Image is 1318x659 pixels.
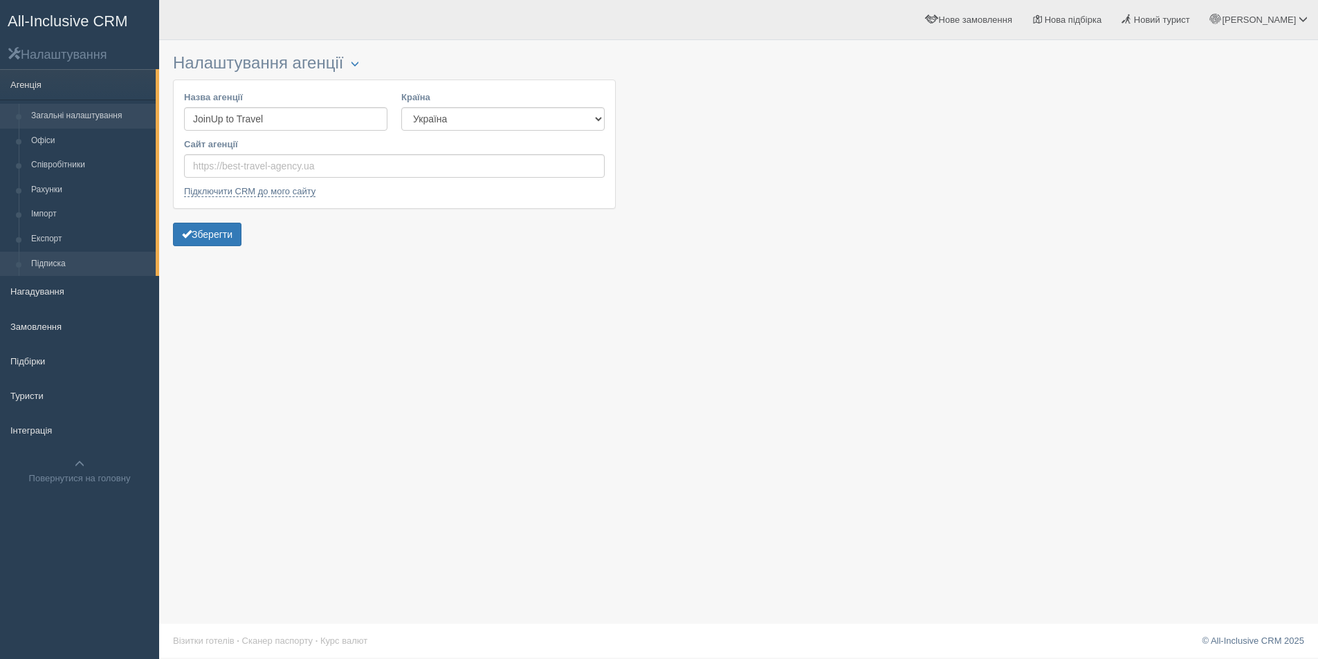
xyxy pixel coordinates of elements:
[8,12,128,30] span: All-Inclusive CRM
[184,91,387,104] label: Назва агенції
[25,104,156,129] a: Загальні налаштування
[1134,15,1190,25] span: Новий турист
[1202,635,1304,646] a: © All-Inclusive CRM 2025
[401,91,605,104] label: Країна
[25,227,156,252] a: Експорт
[242,635,313,646] a: Сканер паспорту
[25,153,156,178] a: Співробітники
[315,635,318,646] span: ·
[184,138,605,151] label: Сайт агенції
[184,186,315,197] a: Підключити CRM до мого сайту
[25,202,156,227] a: Імпорт
[25,178,156,203] a: Рахунки
[320,635,367,646] a: Курс валют
[25,129,156,154] a: Офіси
[237,635,239,646] span: ·
[1045,15,1102,25] span: Нова підбірка
[939,15,1012,25] span: Нове замовлення
[173,635,235,646] a: Візитки готелів
[1,1,158,39] a: All-Inclusive CRM
[184,154,605,178] input: https://best-travel-agency.ua
[1222,15,1296,25] span: [PERSON_NAME]
[173,54,616,73] h3: Налаштування агенції
[173,223,241,246] button: Зберегти
[25,252,156,277] a: Підписка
